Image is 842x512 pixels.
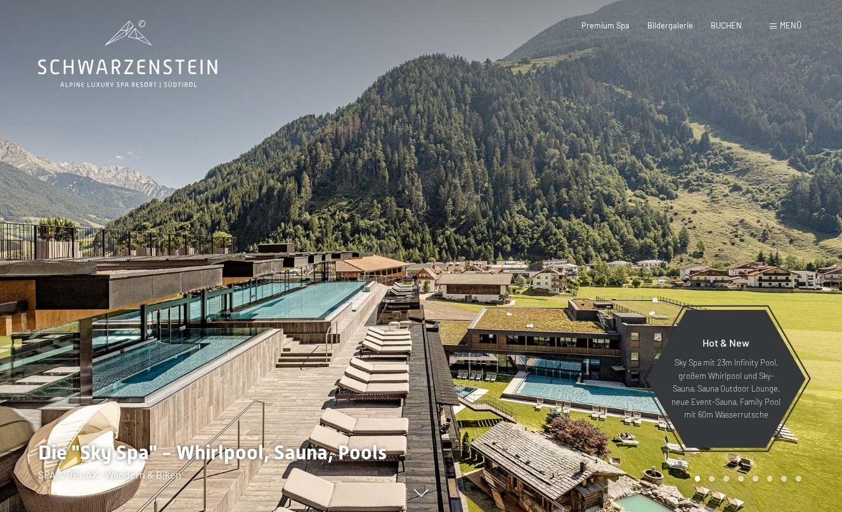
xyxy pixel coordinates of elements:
[690,476,801,482] div: Carousel Pagination
[767,476,773,482] div: Carousel Page 6
[695,476,701,482] div: Carousel Page 1 (Current Slide)
[738,476,744,482] div: Carousel Page 4
[723,476,729,482] div: Carousel Page 3
[709,476,715,482] div: Carousel Page 2
[796,476,801,482] div: Carousel Page 8
[781,476,787,482] div: Carousel Page 7
[753,476,758,482] div: Carousel Page 5
[711,20,742,30] a: BUCHEN
[780,20,801,30] span: Menü
[645,309,806,449] a: Hot & New Sky Spa mit 23m Infinity Pool, großem Whirlpool und Sky-Sauna, Sauna Outdoor Lounge, ne...
[581,20,630,30] a: Premium Spa
[671,356,781,421] p: Sky Spa mit 23m Infinity Pool, großem Whirlpool und Sky-Sauna, Sauna Outdoor Lounge, neue Event-S...
[703,336,749,349] span: Hot & New
[647,20,693,30] a: Bildergalerie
